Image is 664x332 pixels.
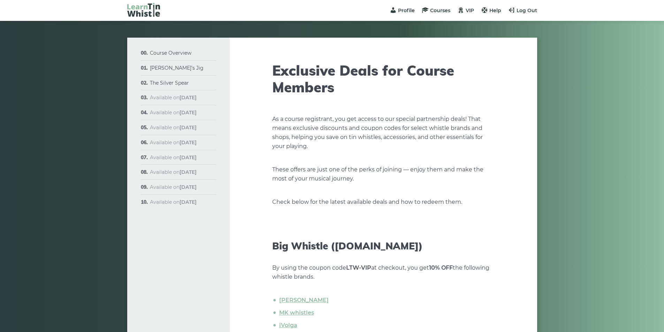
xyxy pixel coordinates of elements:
h3: Big Whistle ([DOMAIN_NAME]) [272,240,495,252]
strong: [DATE] [180,199,197,205]
span: Available on [150,199,197,205]
strong: [DATE] [180,124,197,131]
p: These offers are just one of the perks of joining — enjoy them and make the most of your musical ... [272,165,495,183]
a: [PERSON_NAME] [279,297,329,303]
a: Course Overview [150,50,191,56]
span: Courses [430,7,450,14]
p: By using the coupon code at checkout, you get the following whistle brands. [272,263,495,281]
strong: [DATE] [180,169,197,175]
strong: [DATE] [180,184,197,190]
span: Available on [150,169,197,175]
span: Help [489,7,501,14]
a: MK whistles [279,309,314,316]
span: Available on [150,124,197,131]
span: Available on [150,139,197,146]
a: [PERSON_NAME]’s Jig [150,65,204,71]
strong: LTW-VIP [346,264,371,271]
img: LearnTinWhistle.com [127,3,160,17]
strong: [DATE] [180,139,197,146]
a: iVolga [279,322,297,329]
a: Profile [390,7,415,14]
a: VIP [457,7,474,14]
strong: [DATE] [180,109,197,116]
span: Available on [150,109,197,116]
span: VIP [466,7,474,14]
span: Available on [150,184,197,190]
strong: [DATE] [180,94,197,101]
h1: Exclusive Deals for Course Members [272,62,495,95]
a: Help [481,7,501,14]
span: Available on [150,154,197,161]
strong: [DATE] [180,154,197,161]
p: Check below for the latest available deals and how to redeem them. [272,198,495,207]
strong: 10% OFF [429,264,453,271]
p: As a course registrant, you get access to our special partnership deals! That means exclusive dis... [272,115,495,151]
span: Log Out [517,7,537,14]
span: Available on [150,94,197,101]
span: Profile [398,7,415,14]
a: Courses [422,7,450,14]
a: Log Out [508,7,537,14]
a: The Silver Spear [150,80,189,86]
